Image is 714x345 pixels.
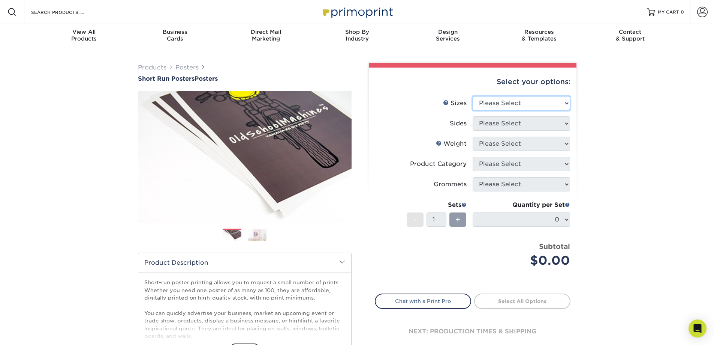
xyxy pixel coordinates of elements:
a: Short Run PostersPosters [138,75,352,82]
div: Quantity per Set [473,200,570,209]
div: Open Intercom Messenger [689,319,707,337]
span: 0 [681,9,684,15]
div: Products [39,29,130,42]
img: Primoprint [320,4,395,20]
h1: Posters [138,75,352,82]
a: Resources& Templates [494,24,585,48]
div: & Support [585,29,676,42]
a: BusinessCards [129,24,220,48]
div: Sizes [443,99,467,108]
a: View AllProducts [39,24,130,48]
span: Resources [494,29,585,35]
img: Short Run Posters 01 [138,83,352,231]
img: Posters 01 [223,229,241,242]
a: Direct MailMarketing [220,24,311,48]
img: Posters 02 [248,229,266,241]
strong: Subtotal [539,242,570,250]
span: Business [129,29,220,35]
a: Posters [175,64,199,71]
a: Shop ByIndustry [311,24,403,48]
div: Weight [436,139,467,148]
div: Industry [311,29,403,42]
a: Contact& Support [585,24,676,48]
div: Grommets [434,180,467,189]
span: Design [403,29,494,35]
span: Shop By [311,29,403,35]
h2: Product Description [138,253,351,272]
span: + [455,214,460,225]
div: Sides [450,119,467,128]
div: Product Category [410,160,467,169]
div: Select your options: [375,68,570,96]
input: SEARCH PRODUCTS..... [30,8,103,17]
div: Marketing [220,29,311,42]
span: View All [39,29,130,35]
span: MY CART [658,9,679,15]
span: Direct Mail [220,29,311,35]
span: Contact [585,29,676,35]
div: Sets [407,200,467,209]
a: Select All Options [474,294,570,309]
span: Short Run Posters [138,75,195,82]
div: Services [403,29,494,42]
a: Chat with a Print Pro [375,294,471,309]
a: DesignServices [403,24,494,48]
span: - [413,214,417,225]
div: & Templates [494,29,585,42]
a: Products [138,64,166,71]
div: $0.00 [478,252,570,270]
div: Cards [129,29,220,42]
iframe: Google Customer Reviews [2,322,64,342]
